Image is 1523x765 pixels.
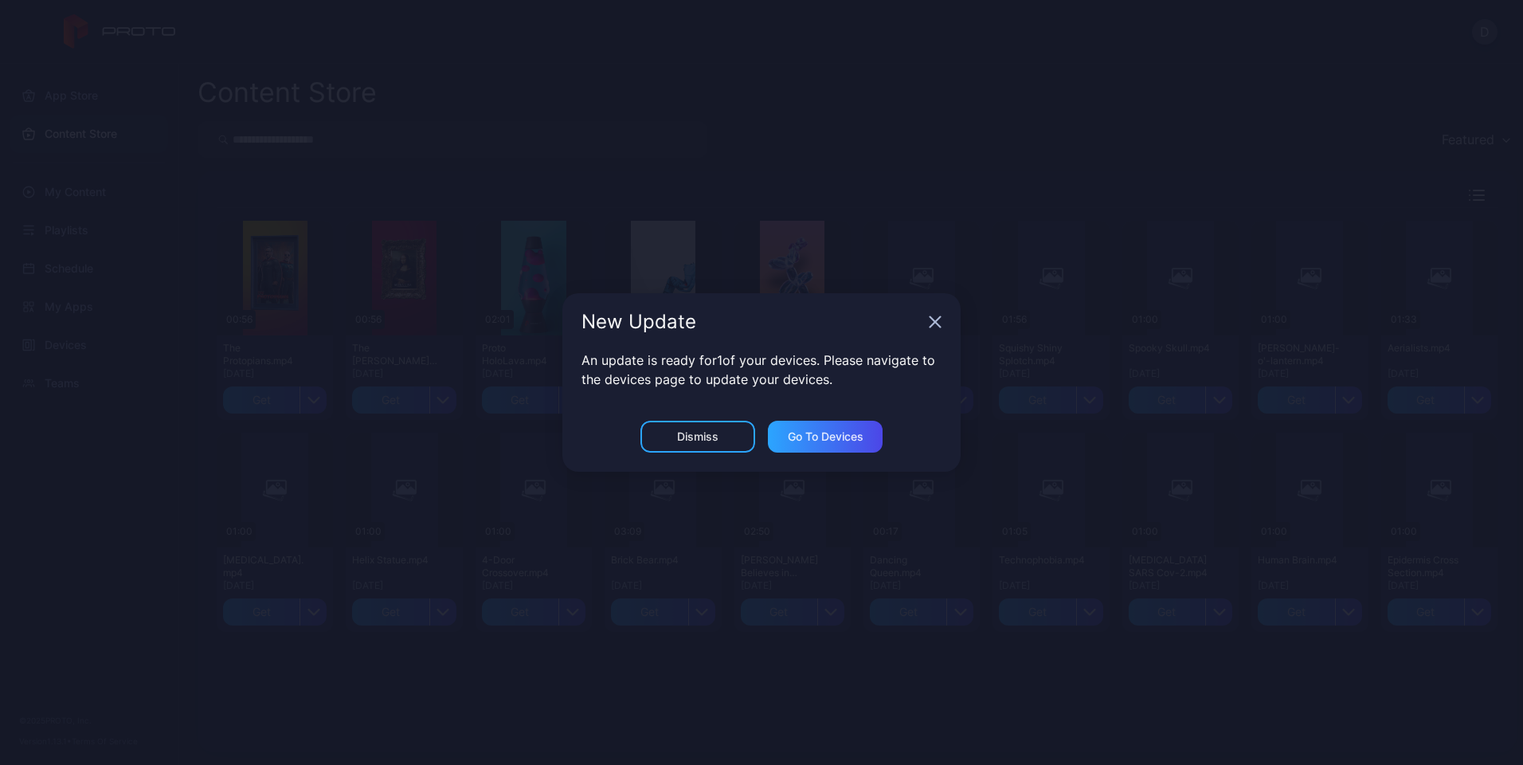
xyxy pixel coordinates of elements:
[768,421,883,453] button: Go to devices
[581,351,942,389] p: An update is ready for 1 of your devices. Please navigate to the devices page to update your devi...
[581,312,922,331] div: New Update
[788,430,863,443] div: Go to devices
[640,421,755,453] button: Dismiss
[677,430,718,443] div: Dismiss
